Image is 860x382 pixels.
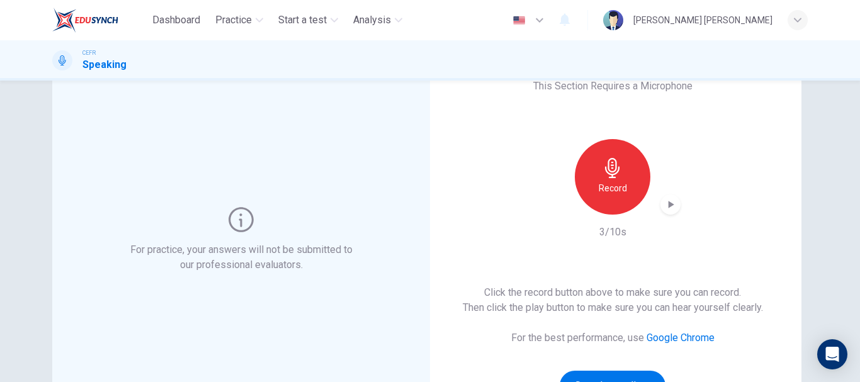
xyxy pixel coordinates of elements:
[348,9,407,31] button: Analysis
[463,285,763,315] h6: Click the record button above to make sure you can record. Then click the play button to make sur...
[817,339,847,369] div: Open Intercom Messenger
[52,8,118,33] img: EduSynch logo
[533,79,693,94] h6: This Section Requires a Microphone
[633,13,772,28] div: [PERSON_NAME] [PERSON_NAME]
[128,242,355,272] h6: For practice, your answers will not be submitted to our professional evaluators.
[152,13,200,28] span: Dashboard
[511,16,527,25] img: en
[82,48,96,57] span: CEFR
[147,9,205,31] button: Dashboard
[273,9,343,31] button: Start a test
[210,9,268,31] button: Practice
[52,8,147,33] a: EduSynch logo
[82,57,127,72] h1: Speaking
[353,13,391,28] span: Analysis
[603,10,623,30] img: Profile picture
[511,330,715,345] h6: For the best performance, use
[599,225,626,240] h6: 3/10s
[215,13,252,28] span: Practice
[278,13,327,28] span: Start a test
[599,181,627,196] h6: Record
[575,139,650,215] button: Record
[647,332,715,344] a: Google Chrome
